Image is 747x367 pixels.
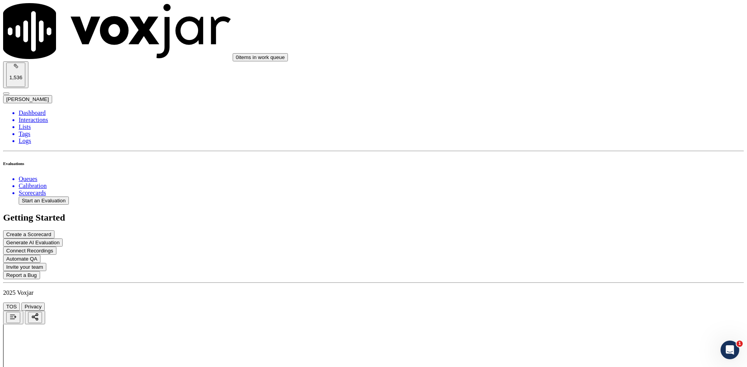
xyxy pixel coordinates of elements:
button: 0items in work queue [233,53,288,61]
a: Queues [19,176,744,183]
iframe: Intercom live chat [721,341,739,359]
button: Create a Scorecard [3,230,54,238]
a: Lists [19,123,744,130]
button: [PERSON_NAME] [3,95,52,103]
span: [PERSON_NAME] [6,96,49,102]
button: Connect Recordings [3,247,56,255]
a: Calibration [19,183,744,190]
button: 1,536 [6,63,25,87]
button: Generate AI Evaluation [3,238,63,247]
button: 1,536 [3,61,28,88]
span: 1 [736,341,743,347]
a: Logs [19,137,744,144]
button: Automate QA [3,255,40,263]
a: Tags [19,130,744,137]
button: TOS [3,303,20,311]
h2: Getting Started [3,212,744,223]
h6: Evaluations [3,161,744,166]
button: Report a Bug [3,271,40,279]
a: Interactions [19,117,744,123]
button: Invite your team [3,263,46,271]
p: 2025 Voxjar [3,289,744,296]
a: Dashboard [19,110,744,117]
p: 1,536 [9,75,22,80]
button: Start an Evaluation [19,197,69,205]
button: Privacy [21,303,45,311]
img: voxjar logo [3,3,231,59]
a: Scorecards [19,190,744,197]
